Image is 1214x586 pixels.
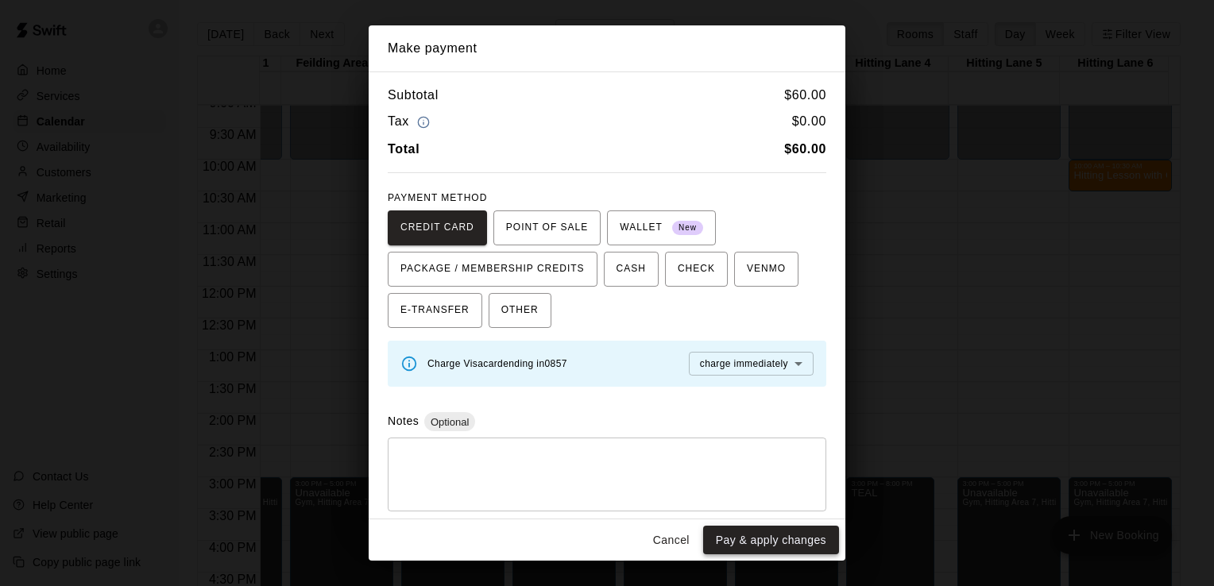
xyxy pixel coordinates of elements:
button: CHECK [665,252,728,287]
h6: Tax [388,111,434,133]
button: Pay & apply changes [703,526,839,555]
button: E-TRANSFER [388,293,482,328]
span: POINT OF SALE [506,215,588,241]
h6: Subtotal [388,85,439,106]
span: CREDIT CARD [400,215,474,241]
span: PACKAGE / MEMBERSHIP CREDITS [400,256,585,282]
button: POINT OF SALE [493,210,601,245]
span: CHECK [678,256,715,282]
span: WALLET [620,215,703,241]
button: Cancel [646,526,697,555]
h6: $ 60.00 [784,85,826,106]
span: VENMO [747,256,786,282]
b: Total [388,142,419,156]
button: CREDIT CARD [388,210,487,245]
button: WALLET New [607,210,716,245]
span: CASH [617,256,646,282]
button: VENMO [734,252,798,287]
button: PACKAGE / MEMBERSHIP CREDITS [388,252,597,287]
span: E-TRANSFER [400,298,470,323]
button: CASH [604,252,659,287]
span: New [672,218,703,239]
span: PAYMENT METHOD [388,192,487,203]
button: OTHER [489,293,551,328]
span: OTHER [501,298,539,323]
h6: $ 0.00 [792,111,826,133]
label: Notes [388,414,419,427]
span: charge immediately [700,358,788,369]
span: Optional [424,416,475,428]
b: $ 60.00 [784,142,826,156]
span: Charge Visa card ending in 0857 [427,358,567,369]
h2: Make payment [369,25,845,71]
